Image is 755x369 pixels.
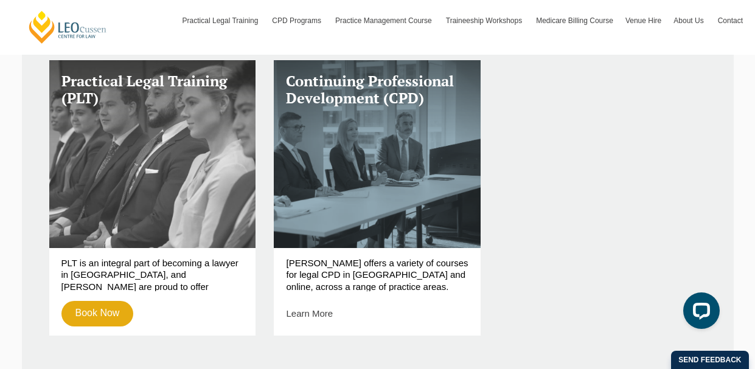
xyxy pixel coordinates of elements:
a: Contact [712,3,749,38]
a: Continuing Professional Development (CPD) [274,60,481,248]
iframe: LiveChat chat widget [673,288,725,339]
p: PLT is an integral part of becoming a lawyer in [GEOGRAPHIC_DATA], and [PERSON_NAME] are proud to... [61,257,244,291]
a: Venue Hire [619,3,667,38]
a: Traineeship Workshops [440,3,530,38]
a: [PERSON_NAME] Centre for Law [27,10,108,44]
p: [PERSON_NAME] offers a variety of courses for legal CPD in [GEOGRAPHIC_DATA] and online, across a... [286,257,468,291]
a: Practical Legal Training [176,3,266,38]
h3: Practical Legal Training (PLT) [61,72,244,108]
a: Learn More [286,308,333,319]
a: CPD Programs [266,3,329,38]
a: Practice Management Course [329,3,440,38]
a: Book Now [61,301,134,326]
a: Medicare Billing Course [530,3,619,38]
h3: Continuing Professional Development (CPD) [286,72,468,108]
a: Practical Legal Training (PLT) [49,60,256,248]
a: About Us [667,3,711,38]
